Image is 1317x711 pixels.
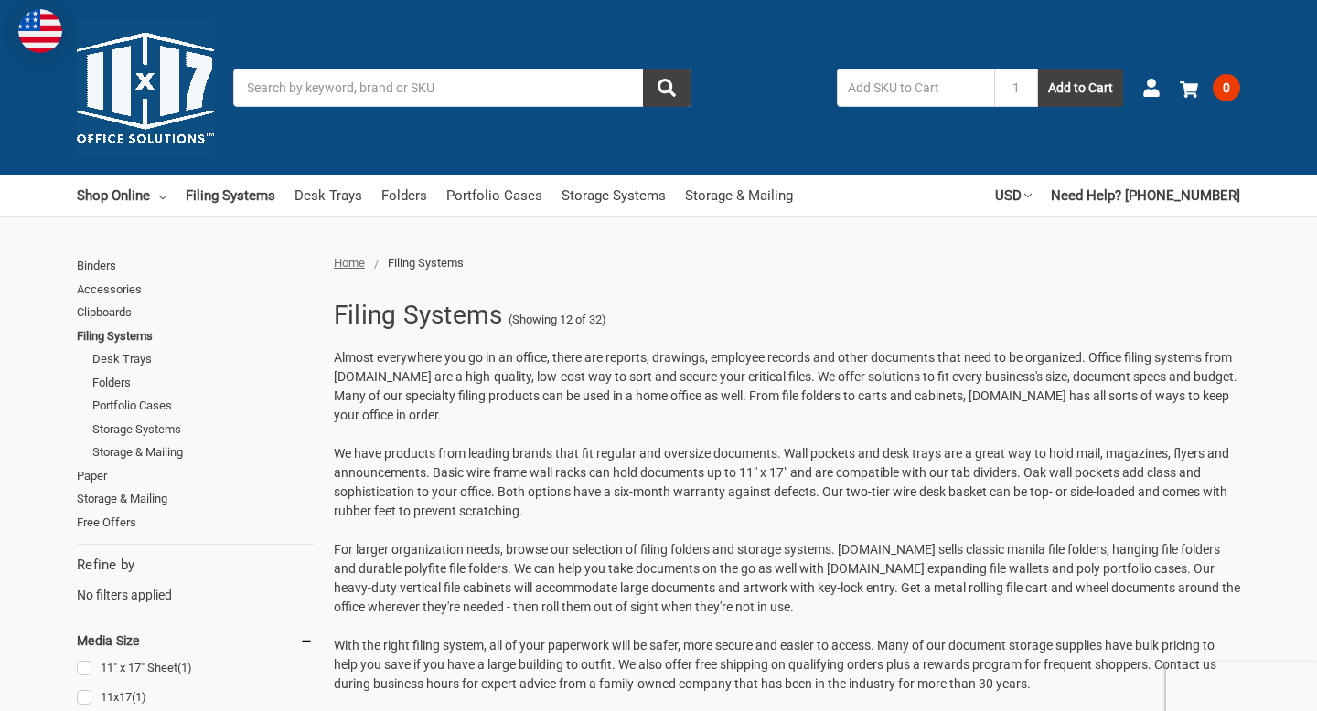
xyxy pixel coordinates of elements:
span: (1) [177,661,192,674]
h1: Filing Systems [334,292,503,339]
a: Storage Systems [562,175,666,216]
input: Search by keyword, brand or SKU [233,69,691,107]
h5: Media Size [77,630,314,652]
span: (1) [132,690,146,704]
a: Portfolio Cases [446,175,542,216]
a: USD [995,175,1032,216]
a: 11" x 17" Sheet [77,656,314,681]
a: Filing Systems [186,175,275,216]
a: 11x17 [77,685,314,710]
iframe: Google Customer Reviews [1166,662,1317,711]
a: Storage & Mailing [77,487,314,511]
p: Almost everywhere you go in an office, there are reports, drawings, employee records and other do... [334,348,1240,425]
a: 0 [1180,64,1240,111]
div: No filters applied [77,555,314,604]
span: Filing Systems [388,256,464,270]
a: Storage Systems [92,418,314,441]
p: We have products from leading brands that fit regular and oversize documents. Wall pockets and de... [334,444,1240,521]
a: Storage & Mailing [92,440,314,464]
a: Paper [77,464,314,488]
img: 11x17.com [77,19,214,156]
a: Need Help? [PHONE_NUMBER] [1051,175,1240,216]
a: Folders [381,175,427,216]
a: Folders [92,371,314,395]
p: For larger organization needs, browse our selection of filing folders and storage systems. [DOMAI... [334,540,1240,617]
span: (Showing 12 of 32) [509,311,606,329]
a: Accessories [77,278,314,302]
a: Binders [77,254,314,278]
a: Portfolio Cases [92,394,314,418]
a: Desk Trays [92,347,314,371]
a: Filing Systems [77,324,314,348]
a: Clipboards [77,301,314,324]
a: Desk Trays [294,175,362,216]
button: Add to Cart [1038,69,1123,107]
h5: Refine by [77,555,314,576]
p: With the right filing system, all of your paperwork will be safer, more secure and easier to acce... [334,636,1240,694]
a: Home [334,256,365,270]
input: Add SKU to Cart [837,69,994,107]
img: duty and tax information for United States [18,9,62,53]
a: Shop Online [77,175,166,216]
a: Storage & Mailing [685,175,793,216]
span: 0 [1213,74,1240,101]
a: Free Offers [77,511,314,535]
